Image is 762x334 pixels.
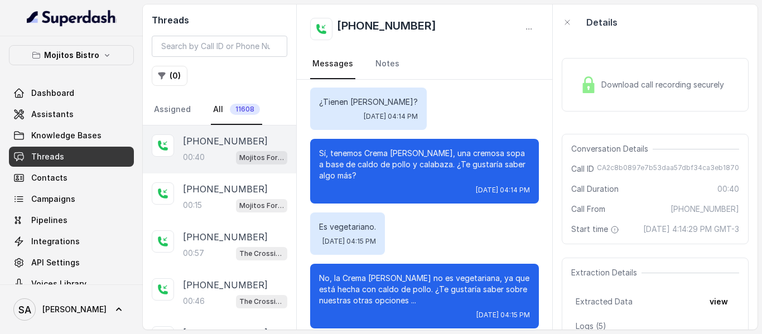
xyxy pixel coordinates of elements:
p: [PHONE_NUMBER] [183,230,268,244]
span: 11608 [230,104,260,115]
span: [DATE] 04:15 PM [476,311,530,320]
span: Extraction Details [571,267,642,278]
p: 00:40 [183,152,205,163]
span: [DATE] 4:14:29 PM GMT-3 [643,224,739,235]
p: Logs ( 5 ) [576,321,735,332]
nav: Tabs [310,49,539,79]
span: Conversation Details [571,143,653,154]
button: (0) [152,66,187,86]
span: Download call recording securely [601,79,729,90]
p: Mojitos Bistro [44,49,99,62]
a: [PERSON_NAME] [9,294,134,325]
a: Assigned [152,95,193,125]
span: Start time [571,224,621,235]
a: Knowledge Bases [9,125,134,146]
a: All11608 [211,95,262,125]
img: Lock Icon [580,76,597,93]
text: SA [18,304,31,316]
p: Es vegetariano. [319,221,376,233]
a: Voices Library [9,274,134,294]
p: Details [586,16,618,29]
h2: Threads [152,13,287,27]
span: [DATE] 04:14 PM [476,186,530,195]
p: The Crossing Steakhouse [239,296,284,307]
span: Contacts [31,172,67,183]
nav: Tabs [152,95,287,125]
span: 00:40 [717,183,739,195]
p: No, la Crema [PERSON_NAME] no es vegetariana, ya que está hecha con caldo de pollo. ¿Te gustaría ... [319,273,530,306]
span: Call Duration [571,183,619,195]
a: Messages [310,49,355,79]
a: Assistants [9,104,134,124]
p: 00:15 [183,200,202,211]
a: Integrations [9,231,134,251]
span: Threads [31,151,64,162]
span: Integrations [31,236,80,247]
p: ¿Tienen [PERSON_NAME]? [319,96,418,108]
p: Mojitos Forum / EN [239,152,284,163]
p: [PHONE_NUMBER] [183,134,268,148]
input: Search by Call ID or Phone Number [152,36,287,57]
p: 00:57 [183,248,204,259]
p: The Crossing Steakhouse [239,248,284,259]
p: Sí, tenemos Crema [PERSON_NAME], una cremosa sopa a base de caldo de pollo y calabaza. ¿Te gustar... [319,148,530,181]
span: API Settings [31,257,80,268]
span: Dashboard [31,88,74,99]
span: [PERSON_NAME] [42,304,107,315]
a: Contacts [9,168,134,188]
button: view [703,292,735,312]
h2: [PHONE_NUMBER] [337,18,436,40]
span: Call ID [571,163,594,175]
p: [PHONE_NUMBER] [183,182,268,196]
p: [PHONE_NUMBER] [183,278,268,292]
img: light.svg [27,9,117,27]
span: Campaigns [31,193,75,205]
p: 00:46 [183,296,205,307]
span: [DATE] 04:15 PM [322,237,376,246]
span: Knowledge Bases [31,130,102,141]
a: Notes [373,49,402,79]
a: Dashboard [9,83,134,103]
span: [PHONE_NUMBER] [671,204,739,215]
span: Pipelines [31,215,67,226]
span: Assistants [31,109,74,120]
span: [DATE] 04:14 PM [364,112,418,121]
span: CA2c8b0897e7b53daa57dbf34ca3eb1870 [597,163,739,175]
a: Threads [9,147,134,167]
button: Mojitos Bistro [9,45,134,65]
span: Extracted Data [576,296,633,307]
span: Call From [571,204,605,215]
span: Voices Library [31,278,86,289]
a: Pipelines [9,210,134,230]
a: Campaigns [9,189,134,209]
a: API Settings [9,253,134,273]
p: Mojitos Forum / EN [239,200,284,211]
